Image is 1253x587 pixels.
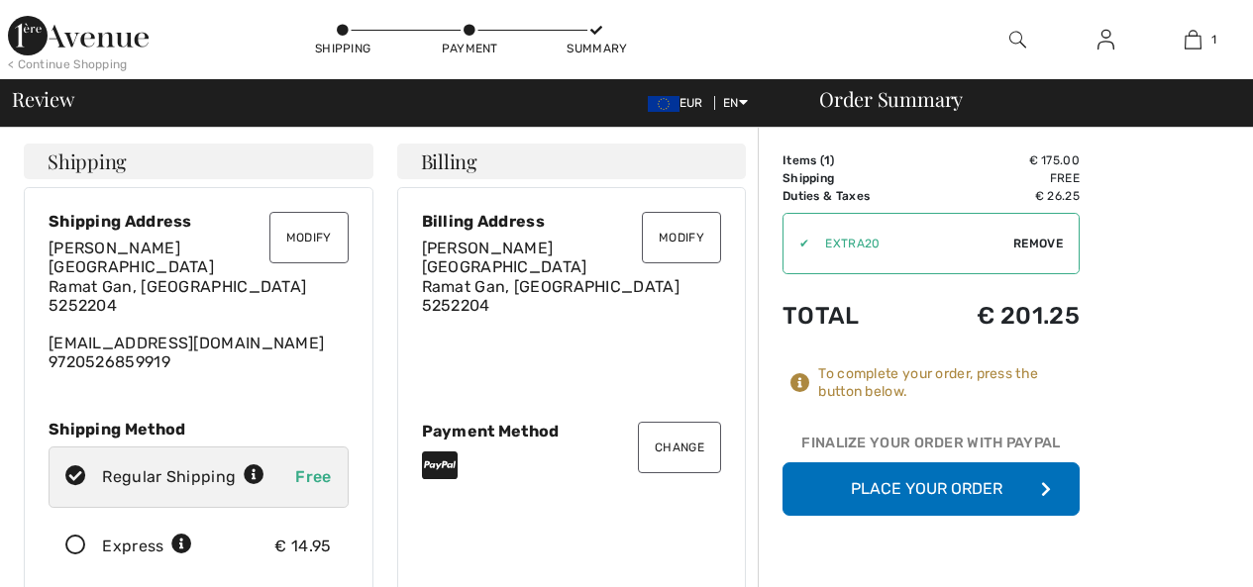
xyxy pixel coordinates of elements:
td: Total [783,282,918,349]
img: My Bag [1185,28,1201,51]
div: Payment Method [422,422,722,440]
input: Promo code [809,214,1013,273]
div: Summary [567,40,626,57]
div: Payment [440,40,499,57]
img: search the website [1009,28,1026,51]
button: Modify [269,212,349,263]
span: 1 [824,153,830,167]
img: Euro [648,96,679,112]
span: [PERSON_NAME] [49,239,180,257]
td: Items ( ) [783,151,918,169]
span: EN [723,96,748,110]
div: Shipping [313,40,372,57]
button: Modify [642,212,721,263]
span: Billing [421,151,477,171]
div: < Continue Shopping [8,55,128,73]
td: Duties & Taxes [783,187,918,205]
td: € 175.00 [918,151,1080,169]
button: Change [638,422,721,473]
span: [GEOGRAPHIC_DATA] Ramat Gan, [GEOGRAPHIC_DATA] 5252204 [422,257,679,314]
span: EUR [648,96,711,110]
a: 1 [1150,28,1236,51]
td: Free [918,169,1080,187]
div: Shipping Method [49,420,349,439]
div: Shipping Address [49,212,349,231]
div: € 14.95 [274,535,331,558]
button: Place Your Order [783,462,1080,516]
span: Shipping [48,151,127,171]
div: Order Summary [795,89,1241,109]
img: 1ère Avenue [8,16,149,55]
span: Review [12,89,74,109]
img: My Info [1097,28,1114,51]
div: [EMAIL_ADDRESS][DOMAIN_NAME] 9720526859919 [49,239,349,371]
div: ✔ [783,235,809,252]
a: Sign In [1082,28,1130,52]
td: € 201.25 [918,282,1080,349]
span: [PERSON_NAME] [422,239,554,257]
div: To complete your order, press the button below. [818,365,1080,401]
span: 1 [1211,31,1216,49]
span: Remove [1013,235,1063,252]
span: [GEOGRAPHIC_DATA] Ramat Gan, [GEOGRAPHIC_DATA] 5252204 [49,257,306,314]
td: Shipping [783,169,918,187]
td: € 26.25 [918,187,1080,205]
div: Express [102,535,192,558]
div: Regular Shipping [102,465,264,489]
div: Billing Address [422,212,722,231]
span: Free [295,467,331,486]
div: Finalize Your Order with PayPal [783,433,1080,462]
